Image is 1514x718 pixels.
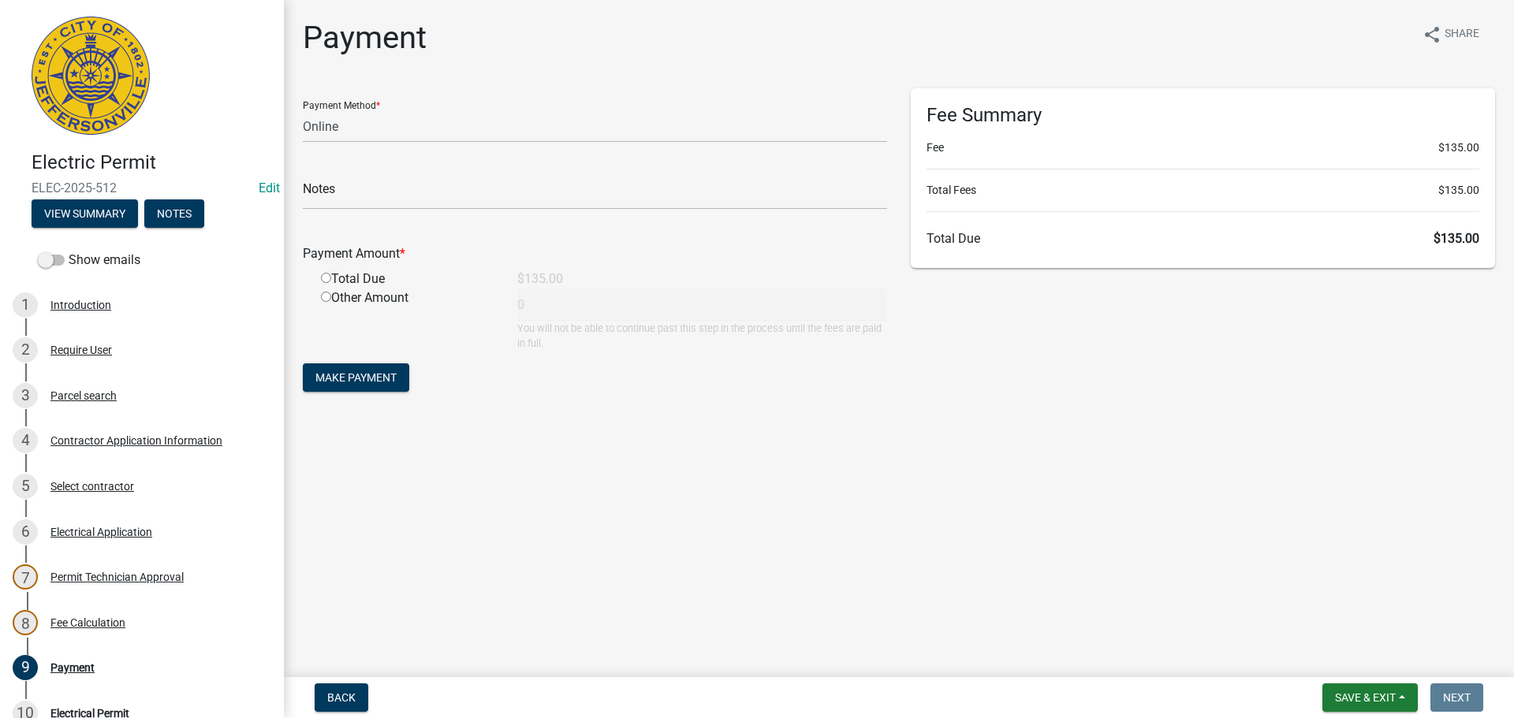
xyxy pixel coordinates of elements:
button: View Summary [32,199,138,228]
span: Save & Exit [1335,691,1396,704]
li: Fee [927,140,1479,156]
h1: Payment [303,19,427,57]
div: Permit Technician Approval [50,571,184,582]
button: Make Payment [303,363,409,392]
wm-modal-confirm: Edit Application Number [259,180,280,195]
div: Payment [50,662,95,673]
div: Select contractor [50,481,134,492]
div: Other Amount [309,288,505,351]
div: Total Due [309,270,505,288]
span: Next [1443,691,1471,704]
div: Fee Calculation [50,617,125,628]
div: Introduction [50,299,111,311]
span: $135.00 [1434,231,1479,246]
div: Parcel search [50,390,117,401]
i: share [1423,25,1441,44]
span: Make Payment [315,371,397,384]
div: Contractor Application Information [50,435,222,446]
div: Payment Amount [291,244,899,263]
a: Edit [259,180,280,195]
span: ELEC-2025-512 [32,180,252,195]
span: $135.00 [1438,140,1479,156]
div: 9 [13,655,38,680]
h6: Total Due [927,231,1479,246]
wm-modal-confirm: Summary [32,208,138,221]
div: 1 [13,292,38,318]
button: shareShare [1410,19,1492,50]
div: 6 [13,519,38,545]
img: City of Jeffersonville, Indiana [32,17,150,135]
button: Save & Exit [1322,683,1418,712]
wm-modal-confirm: Notes [144,208,204,221]
span: $135.00 [1438,182,1479,199]
span: Back [327,691,356,704]
div: 3 [13,383,38,408]
h6: Fee Summary [927,104,1479,127]
li: Total Fees [927,182,1479,199]
div: 8 [13,610,38,635]
div: Require User [50,344,112,355]
span: Share [1445,25,1479,44]
h4: Electric Permit [32,151,271,174]
button: Next [1430,683,1483,712]
div: 5 [13,474,38,499]
button: Notes [144,199,204,228]
div: 4 [13,428,38,453]
label: Show emails [38,251,140,270]
div: 2 [13,337,38,363]
div: 7 [13,564,38,590]
div: Electrical Application [50,526,152,538]
button: Back [315,683,368,712]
